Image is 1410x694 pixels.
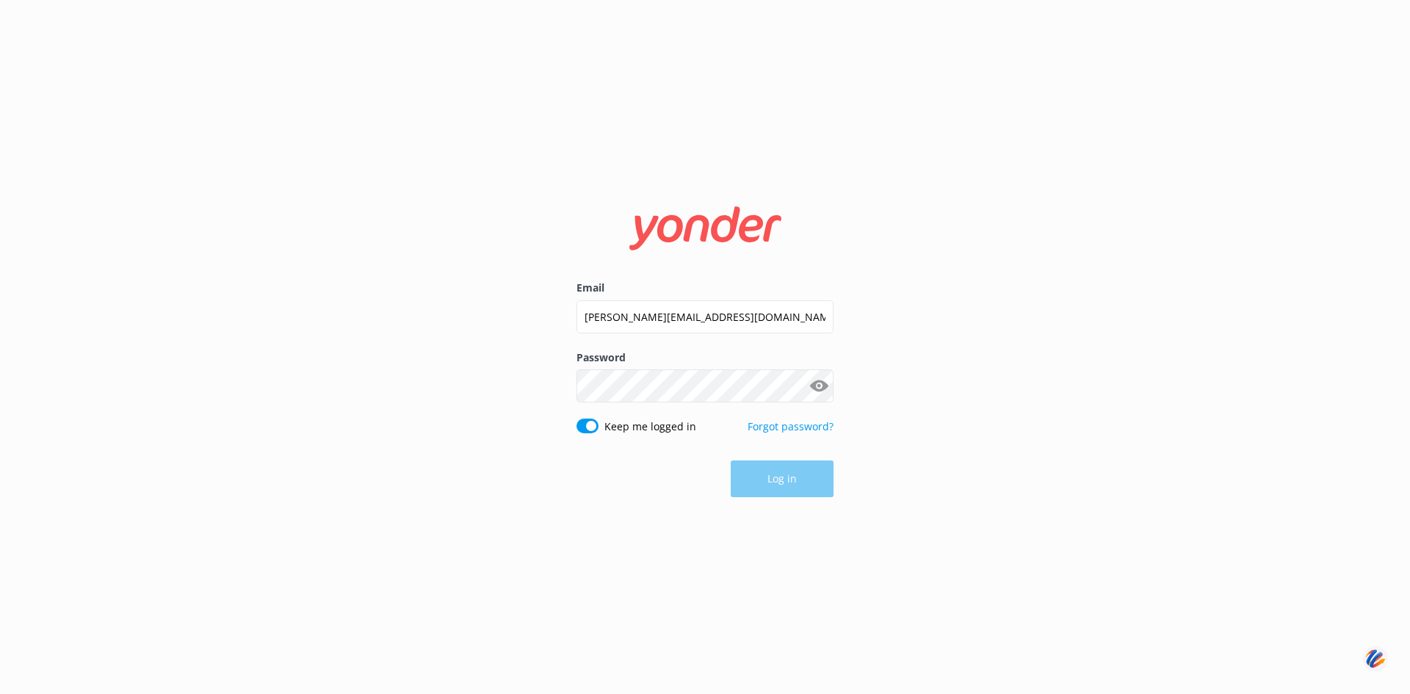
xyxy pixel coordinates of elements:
label: Password [576,350,834,366]
button: Show password [804,372,834,401]
label: Email [576,280,834,296]
input: user@emailaddress.com [576,300,834,333]
img: svg+xml;base64,PHN2ZyB3aWR0aD0iNDQiIGhlaWdodD0iNDQiIHZpZXdCb3g9IjAgMCA0NCA0NCIgZmlsbD0ibm9uZSIgeG... [1363,645,1388,672]
a: Forgot password? [748,419,834,433]
label: Keep me logged in [604,419,696,435]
